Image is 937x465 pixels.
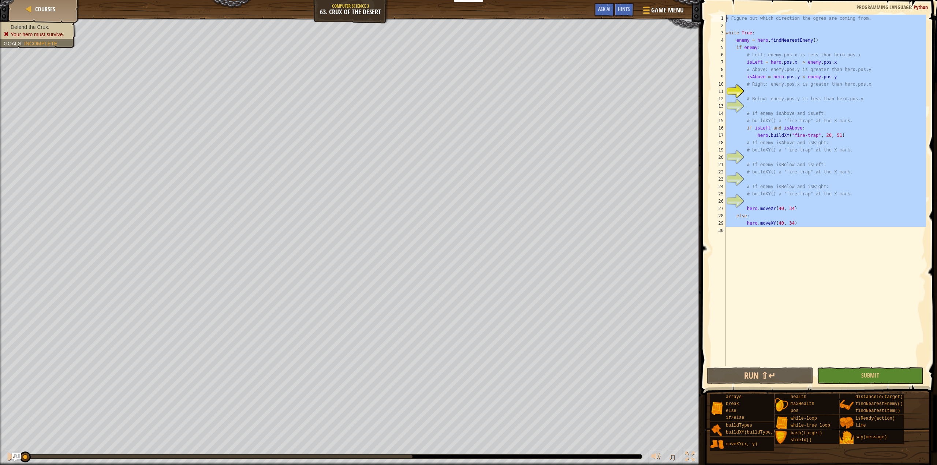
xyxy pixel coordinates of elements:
span: ♫ [668,451,676,462]
div: 25 [711,190,726,198]
div: 4 [711,37,726,44]
img: portrait.png [840,398,854,412]
img: portrait.png [840,416,854,430]
div: 20 [711,154,726,161]
div: 28 [711,212,726,220]
button: Toggle fullscreen [683,450,697,465]
span: Hints [618,5,630,12]
span: Goals [4,41,21,46]
div: 23 [711,176,726,183]
button: Ctrl + P: Pause [4,450,18,465]
span: shield() [791,438,812,443]
div: 24 [711,183,726,190]
span: while-true loop [791,423,830,428]
img: portrait.png [840,431,854,445]
span: bash(target) [791,431,822,436]
div: 30 [711,227,726,234]
div: 17 [711,132,726,139]
div: 11 [711,88,726,95]
span: say(message) [855,435,887,440]
span: Python [914,4,928,11]
button: Submit [817,367,923,384]
div: 2 [711,22,726,29]
span: if/else [726,415,744,420]
div: 22 [711,168,726,176]
div: 9 [711,73,726,80]
span: Programming language [856,4,911,11]
span: time [855,423,866,428]
span: buildTypes [726,423,752,428]
span: findNearestEnemy() [855,401,903,406]
button: Ask AI [594,3,614,16]
img: portrait.png [710,401,724,415]
span: moveXY(x, y) [726,442,757,447]
button: Game Menu [637,3,688,20]
span: findNearestItem() [855,408,900,413]
button: Ask AI [12,453,21,461]
img: portrait.png [710,423,724,437]
img: portrait.png [775,398,789,412]
span: Game Menu [651,5,684,15]
div: 3 [711,29,726,37]
span: else [726,408,736,413]
div: 8 [711,66,726,73]
span: Defend the Crux. [11,24,49,30]
button: Adjust volume [649,450,663,465]
img: portrait.png [775,431,789,445]
span: : [911,4,914,11]
div: 16 [711,124,726,132]
div: 18 [711,139,726,146]
span: Submit [861,371,879,379]
a: Courses [33,5,55,13]
span: pos [791,408,799,413]
span: Incomplete [24,41,57,46]
div: 1 [711,15,726,22]
div: 6 [711,51,726,59]
img: portrait.png [710,438,724,451]
div: 13 [711,102,726,110]
div: 5 [711,44,726,51]
button: Run ⇧↵ [707,367,813,384]
span: health [791,394,806,400]
span: break [726,401,739,406]
div: 26 [711,198,726,205]
span: arrays [726,394,742,400]
div: 15 [711,117,726,124]
div: 12 [711,95,726,102]
div: 10 [711,80,726,88]
span: distanceTo(target) [855,394,903,400]
span: buildXY(buildType, x, y) [726,430,789,435]
span: while-loop [791,416,817,421]
div: 21 [711,161,726,168]
div: 29 [711,220,726,227]
span: Courses [35,5,55,13]
div: 14 [711,110,726,117]
li: Your hero must survive. [4,31,70,38]
span: : [21,41,24,46]
span: maxHealth [791,401,814,406]
div: 7 [711,59,726,66]
div: 19 [711,146,726,154]
span: Ask AI [598,5,611,12]
span: isReady(action) [855,416,895,421]
div: 27 [711,205,726,212]
button: ♫ [667,450,679,465]
li: Defend the Crux. [4,23,70,31]
img: portrait.png [775,416,789,430]
span: Your hero must survive. [11,31,64,37]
